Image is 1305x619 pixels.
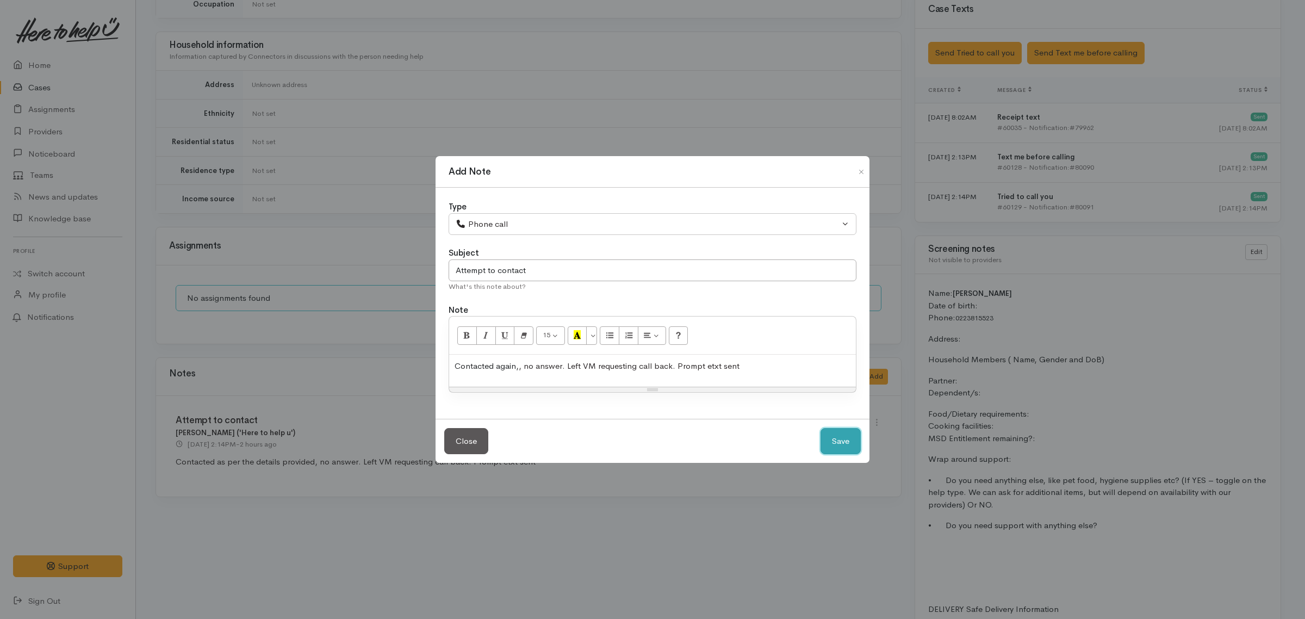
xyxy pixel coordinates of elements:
button: Remove Font Style (CTRL+\) [514,326,533,345]
div: Phone call [456,218,840,231]
button: Close [444,428,488,455]
div: Resize [449,387,856,392]
button: More Color [586,326,597,345]
button: Underline (CTRL+U) [495,326,515,345]
button: Bold (CTRL+B) [457,326,477,345]
span: 15 [543,330,550,339]
p: Contacted again, [455,360,850,373]
h1: Add Note [449,165,490,179]
label: Subject [449,247,479,259]
div: What's this note about? [449,281,856,292]
button: Unordered list (CTRL+SHIFT+NUM7) [600,326,619,345]
button: Save [821,428,861,455]
button: Recent Color [568,326,587,345]
button: Paragraph [638,326,666,345]
button: Close [853,165,870,178]
button: Phone call [449,213,856,236]
button: Font Size [536,326,565,345]
span: , no answer. Left VM requesting call back. Prompt etxt sent [519,361,739,371]
button: Help [669,326,688,345]
label: Note [449,304,468,317]
button: Ordered list (CTRL+SHIFT+NUM8) [619,326,638,345]
button: Italic (CTRL+I) [476,326,496,345]
label: Type [449,201,467,213]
